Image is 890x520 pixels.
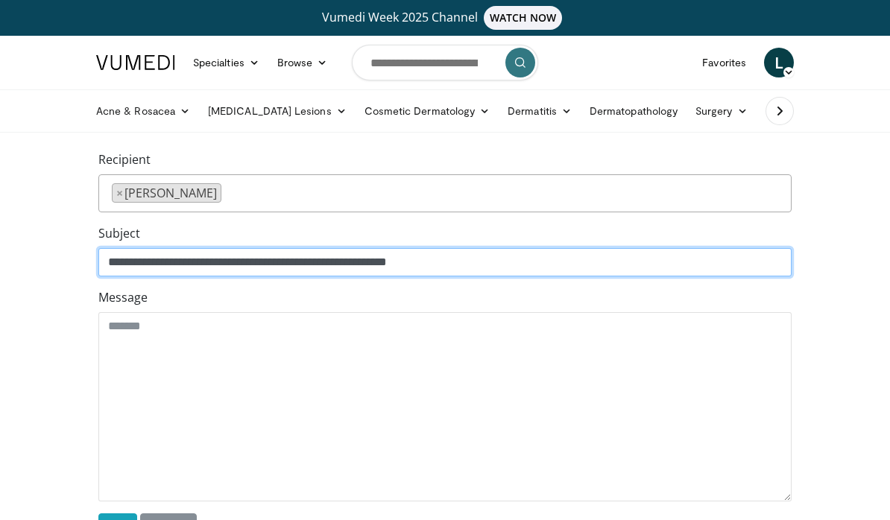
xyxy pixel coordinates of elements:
a: Cosmetic Dermatology [356,96,499,126]
a: L [764,48,794,77]
a: Favorites [693,48,755,77]
label: Recipient [98,150,151,168]
span: × [116,184,123,202]
a: Specialties [184,48,268,77]
img: VuMedi Logo [96,55,175,70]
a: Acne & Rosacea [87,96,199,126]
span: WATCH NOW [484,6,563,30]
a: [MEDICAL_DATA] Lesions [199,96,356,126]
a: Browse [268,48,337,77]
label: Message [98,288,148,306]
li: Marc Avram [112,183,221,203]
a: Dermatopathology [581,96,687,126]
a: Vumedi Week 2025 ChannelWATCH NOW [87,6,803,30]
label: Subject [98,224,140,242]
a: Dermatitis [499,96,581,126]
input: Search topics, interventions [352,45,538,80]
a: Surgery [687,96,757,126]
